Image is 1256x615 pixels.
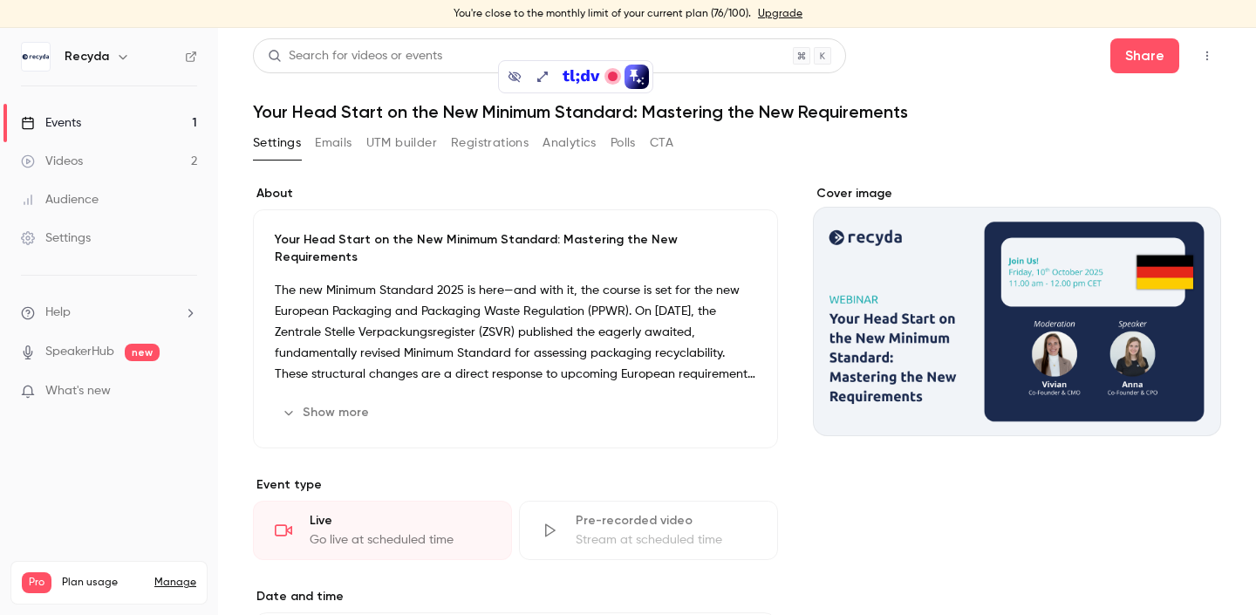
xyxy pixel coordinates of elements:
[315,129,352,157] button: Emails
[275,399,379,427] button: Show more
[22,572,51,593] span: Pro
[366,129,437,157] button: UTM builder
[65,48,109,65] h6: Recyda
[310,512,490,530] div: Live
[21,114,81,132] div: Events
[576,512,756,530] div: Pre-recorded video
[275,231,756,266] p: Your Head Start on the New Minimum Standard: Mastering the New Requirements
[451,129,529,157] button: Registrations
[45,343,114,361] a: SpeakerHub
[176,384,197,400] iframe: Noticeable Trigger
[543,129,597,157] button: Analytics
[62,576,144,590] span: Plan usage
[154,576,196,590] a: Manage
[813,185,1221,436] section: Cover image
[45,382,111,400] span: What's new
[21,191,99,208] div: Audience
[519,501,778,560] div: Pre-recorded videoStream at scheduled time
[275,280,756,385] p: The new Minimum Standard 2025 is here—and with it, the course is set for the new European Packagi...
[253,588,778,605] label: Date and time
[253,129,301,157] button: Settings
[253,185,778,202] label: About
[253,101,1221,122] h1: Your Head Start on the New Minimum Standard: Mastering the New Requirements
[268,47,442,65] div: Search for videos or events
[22,43,50,71] img: Recyda
[21,153,83,170] div: Videos
[576,531,756,549] div: Stream at scheduled time
[45,304,71,322] span: Help
[1110,38,1179,73] button: Share
[758,7,802,21] a: Upgrade
[253,501,512,560] div: LiveGo live at scheduled time
[125,344,160,361] span: new
[310,531,490,549] div: Go live at scheduled time
[21,229,91,247] div: Settings
[813,185,1221,202] label: Cover image
[253,476,778,494] p: Event type
[650,129,673,157] button: CTA
[21,304,197,322] li: help-dropdown-opener
[611,129,636,157] button: Polls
